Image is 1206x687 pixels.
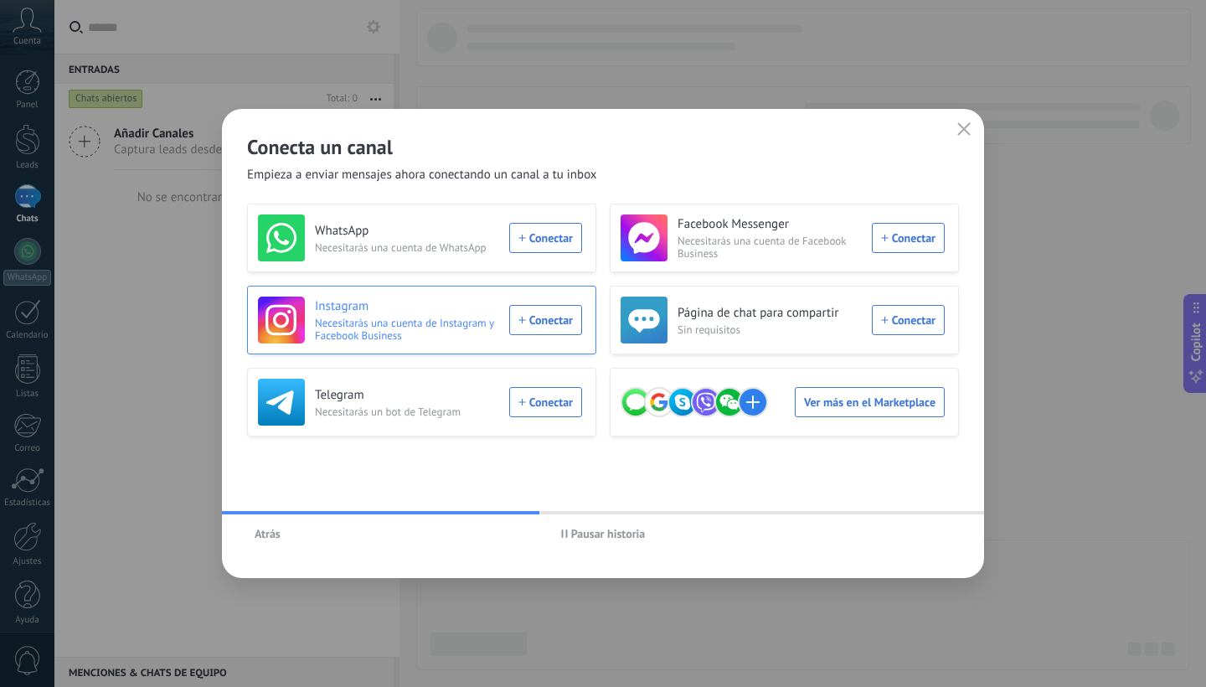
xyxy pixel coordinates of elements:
[678,235,862,260] span: Necesitarás una cuenta de Facebook Business
[255,528,281,540] span: Atrás
[315,387,499,404] h3: Telegram
[247,134,959,160] h2: Conecta un canal
[315,317,499,342] span: Necesitarás una cuenta de Instagram y Facebook Business
[315,223,499,240] h3: WhatsApp
[678,323,862,336] span: Sin requisitos
[678,216,862,233] h3: Facebook Messenger
[571,528,646,540] span: Pausar historia
[554,521,653,546] button: Pausar historia
[315,405,499,418] span: Necesitarás un bot de Telegram
[247,521,288,546] button: Atrás
[315,241,499,254] span: Necesitarás una cuenta de WhatsApp
[247,167,597,183] span: Empieza a enviar mensajes ahora conectando un canal a tu inbox
[315,298,499,315] h3: Instagram
[678,305,862,322] h3: Página de chat para compartir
